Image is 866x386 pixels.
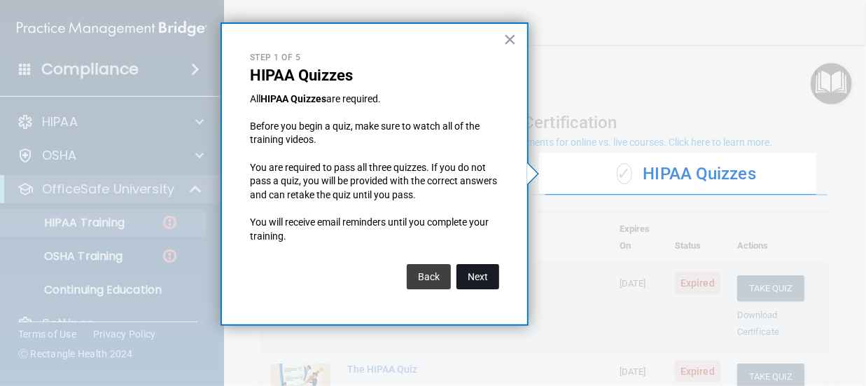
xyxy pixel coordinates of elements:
strong: HIPAA Quizzes [260,93,326,104]
p: You are required to pass all three quizzes. If you do not pass a quiz, you will be provided with ... [250,161,499,202]
span: are required. [326,93,381,104]
span: All [250,93,260,104]
p: You will receive email reminders until you complete your training. [250,216,499,243]
p: Before you begin a quiz, make sure to watch all of the training videos. [250,120,499,147]
p: Step 1 of 5 [250,52,499,64]
p: HIPAA Quizzes [250,67,499,85]
button: Close [503,28,517,50]
div: HIPAA Quizzes [545,153,828,195]
button: Back [407,264,451,289]
button: Next [456,264,499,289]
span: ✓ [617,163,632,184]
